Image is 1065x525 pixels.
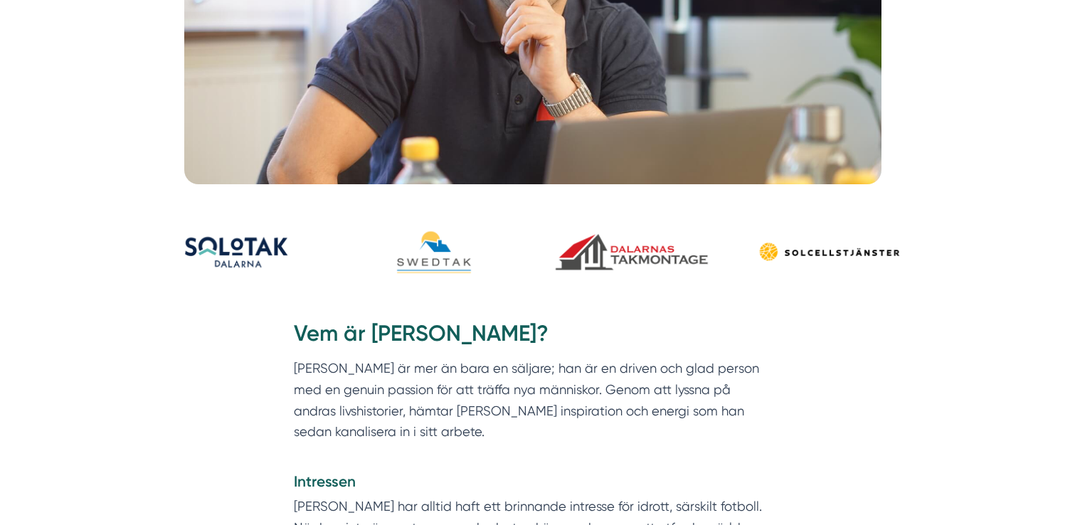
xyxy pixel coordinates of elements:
strong: Vem är [PERSON_NAME]? [294,320,549,346]
img: Dalarnas Takmontage [544,216,719,288]
img: Sol och Tak Dalarna [149,216,324,288]
p: [PERSON_NAME] är mer än bara en säljare; han är en driven och glad person med en genuin passion f... [294,358,772,463]
img: Solcellstjänster [742,216,917,288]
img: Swedtak [346,216,521,288]
h4: Intressen [294,471,772,497]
